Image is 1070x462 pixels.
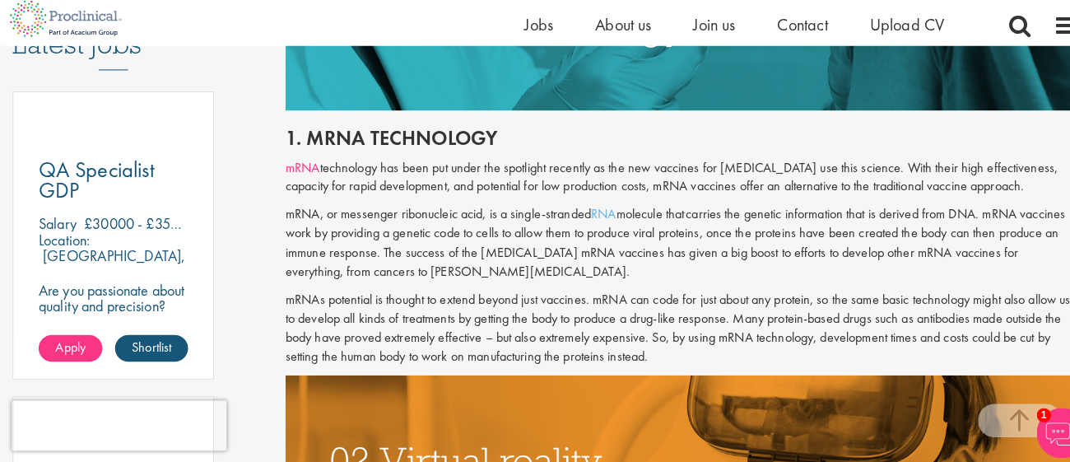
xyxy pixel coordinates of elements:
a: Apply [38,337,100,363]
span: Apply [54,340,84,357]
p: technology has been put under the spotlight recently as the new vaccines for [MEDICAL_DATA] use t... [280,164,1058,202]
span: QA Specialist GDP [38,161,151,209]
a: mRNA [280,164,314,181]
h2: 1. mRNA technology [280,133,1058,155]
iframe: reCAPTCHA [12,401,222,450]
p: £30000 - £35000 per annum [82,218,254,237]
a: RNA [579,209,604,226]
span: Salary [38,218,75,237]
a: Contact [762,22,812,44]
a: Jobs [514,22,542,44]
p: Are you passionate about quality and precision? Join our team as a … and help ensure top-tier sta... [38,285,184,363]
a: Join us [680,22,721,44]
span: Location: [38,234,88,253]
span: 1 [1016,408,1030,422]
a: Shortlist [113,337,184,363]
p: mRNA, or messenger ribonucleic acid, is a single-stranded molecule that carries the genetic infor... [280,209,1058,284]
a: Upload CV [853,22,926,44]
p: mRNAs potential is thought to extend beyond just vaccines. mRNA can code for just about any prote... [280,293,1058,368]
a: QA Specialist GDP [38,165,184,206]
p: [GEOGRAPHIC_DATA], [GEOGRAPHIC_DATA] [38,250,182,284]
a: About us [584,22,639,44]
img: Chatbot [1016,408,1066,458]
